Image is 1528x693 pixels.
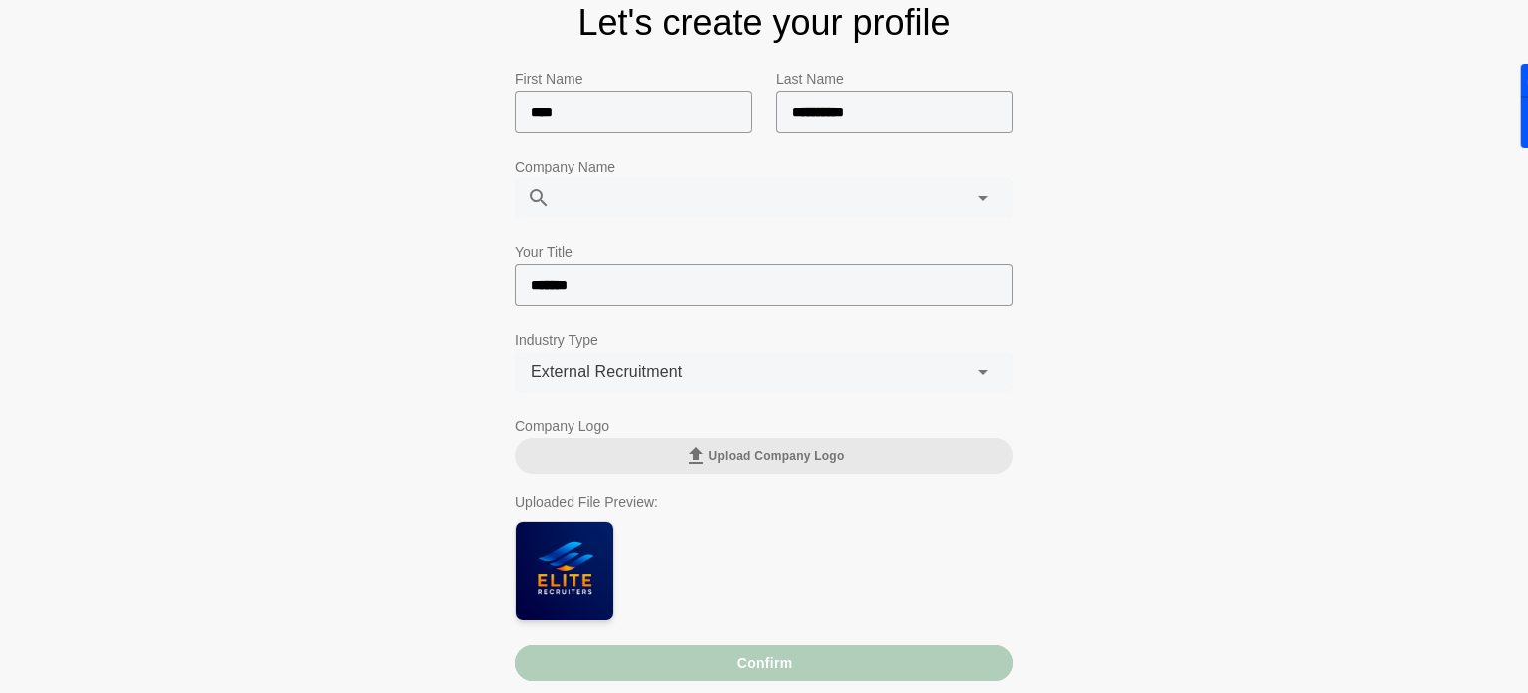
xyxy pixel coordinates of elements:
[515,155,1013,178] p: Company Name
[515,438,1013,474] button: Upload Company Logo
[515,328,1013,352] p: Industry Type
[515,3,1013,43] h1: Let's create your profile
[515,414,1013,438] p: Company Logo
[684,444,845,468] span: Upload Company Logo
[515,67,752,91] p: First Name
[515,490,1013,514] p: Uploaded File Preview:
[776,67,1013,91] p: Last Name
[531,359,682,385] span: External Recruitment
[515,240,1013,264] p: Your Title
